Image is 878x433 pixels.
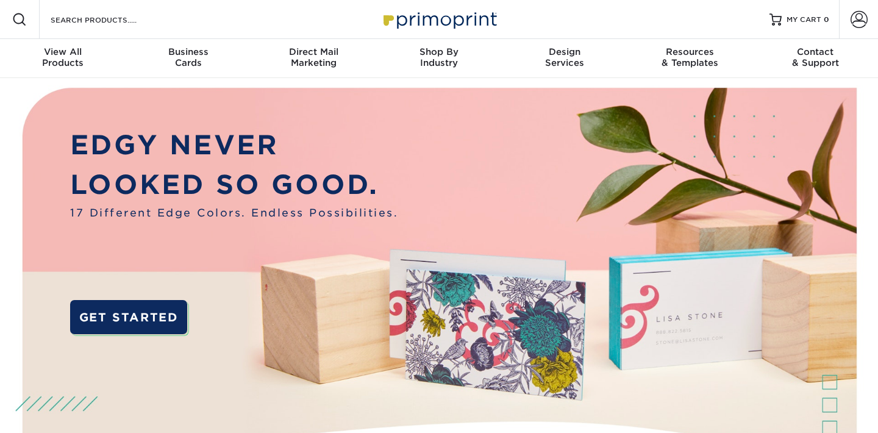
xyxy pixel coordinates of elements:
[502,39,627,78] a: DesignServices
[376,46,502,68] div: Industry
[376,46,502,57] span: Shop By
[126,46,251,57] span: Business
[627,46,753,57] span: Resources
[752,39,878,78] a: Contact& Support
[126,39,251,78] a: BusinessCards
[70,300,187,335] a: GET STARTED
[70,126,398,165] p: EDGY NEVER
[502,46,627,57] span: Design
[251,39,376,78] a: Direct MailMarketing
[49,12,168,27] input: SEARCH PRODUCTS.....
[70,205,398,221] span: 17 Different Edge Colors. Endless Possibilities.
[376,39,502,78] a: Shop ByIndustry
[787,15,821,25] span: MY CART
[752,46,878,57] span: Contact
[627,39,753,78] a: Resources& Templates
[752,46,878,68] div: & Support
[251,46,376,57] span: Direct Mail
[70,165,398,205] p: LOOKED SO GOOD.
[502,46,627,68] div: Services
[251,46,376,68] div: Marketing
[824,15,829,24] span: 0
[627,46,753,68] div: & Templates
[378,6,500,32] img: Primoprint
[126,46,251,68] div: Cards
